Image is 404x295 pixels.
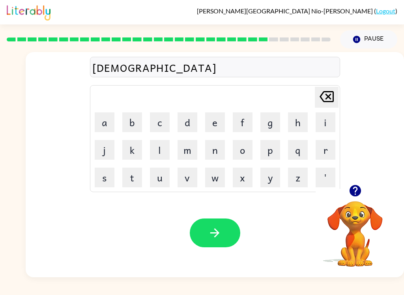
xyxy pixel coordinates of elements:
[178,168,197,187] button: v
[150,168,170,187] button: u
[95,168,114,187] button: s
[316,189,395,268] video: Your browser must support playing .mp4 files to use Literably. Please try using another browser.
[122,140,142,160] button: k
[122,112,142,132] button: b
[260,112,280,132] button: g
[95,140,114,160] button: j
[233,168,252,187] button: x
[178,140,197,160] button: m
[288,168,308,187] button: z
[288,112,308,132] button: h
[376,7,395,15] a: Logout
[233,112,252,132] button: f
[122,168,142,187] button: t
[233,140,252,160] button: o
[197,7,397,15] div: ( )
[340,30,397,49] button: Pause
[288,140,308,160] button: q
[205,168,225,187] button: w
[316,112,335,132] button: i
[150,140,170,160] button: l
[178,112,197,132] button: d
[260,140,280,160] button: p
[316,168,335,187] button: '
[197,7,374,15] span: [PERSON_NAME][GEOGRAPHIC_DATA] Nio-[PERSON_NAME]
[260,168,280,187] button: y
[150,112,170,132] button: c
[205,140,225,160] button: n
[7,3,50,21] img: Literably
[92,59,338,76] div: [DEMOGRAPHIC_DATA]
[95,112,114,132] button: a
[205,112,225,132] button: e
[316,140,335,160] button: r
